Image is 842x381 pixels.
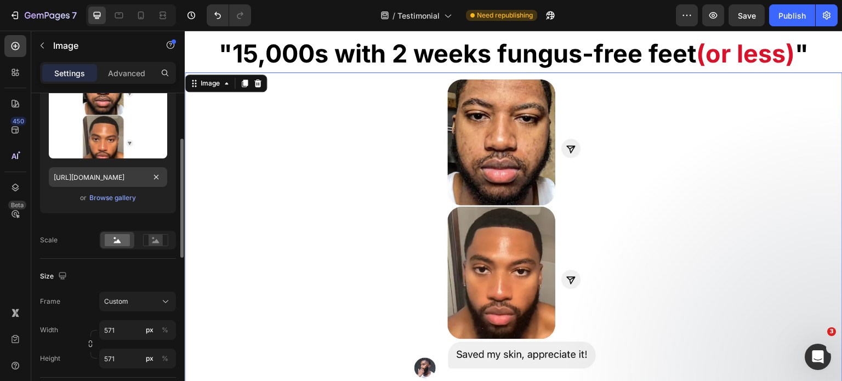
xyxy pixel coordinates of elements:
div: Size [40,269,69,284]
div: Browse gallery [89,193,136,203]
button: Browse gallery [89,192,136,203]
p: Settings [54,67,85,79]
div: Undo/Redo [207,4,251,26]
p: Image [53,39,146,52]
button: Custom [99,292,176,311]
img: preview-image [49,89,167,158]
span: Custom [104,297,128,306]
button: px [158,323,172,337]
input: px% [99,320,176,340]
span: Need republishing [477,10,533,20]
input: px% [99,349,176,368]
div: 450 [10,117,26,126]
p: 7 [72,9,77,22]
div: % [162,354,168,363]
input: https://example.com/image.jpg [49,167,167,187]
button: Save [729,4,765,26]
div: Scale [40,235,58,245]
span: Save [738,11,756,20]
button: % [143,352,156,365]
button: % [143,323,156,337]
span: / [392,10,395,21]
label: Height [40,354,60,363]
label: Width [40,325,58,335]
div: px [146,325,153,335]
button: px [158,352,172,365]
div: Publish [778,10,806,21]
div: Image [14,48,37,58]
div: % [162,325,168,335]
span: 3 [827,327,836,336]
label: Frame [40,297,60,306]
iframe: Design area [185,31,842,381]
div: Beta [8,201,26,209]
img: gempages_569934698445275975-7caadb29-01f5-49af-9560-b6dc0bc49f2a.jpg [173,42,486,355]
p: Advanced [108,67,145,79]
span: Testimonial [397,10,440,21]
span: or [80,191,87,204]
div: px [146,354,153,363]
button: Publish [769,4,815,26]
iframe: Intercom live chat [805,344,831,370]
button: 7 [4,4,82,26]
